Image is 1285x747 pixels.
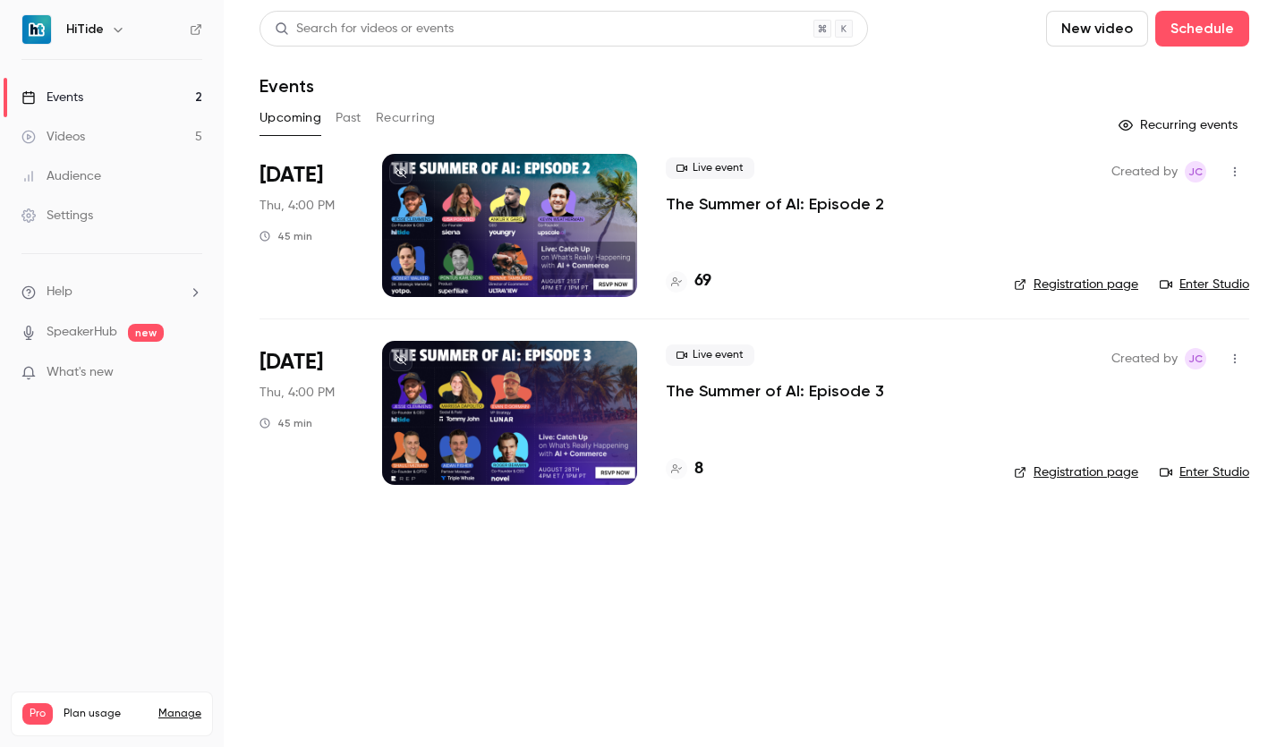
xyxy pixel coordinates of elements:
[275,20,454,38] div: Search for videos or events
[260,416,312,430] div: 45 min
[1160,276,1249,293] a: Enter Studio
[1014,463,1138,481] a: Registration page
[22,703,53,725] span: Pro
[260,348,323,377] span: [DATE]
[47,283,72,301] span: Help
[21,283,202,301] li: help-dropdown-opener
[694,269,711,293] h4: 69
[1155,11,1249,47] button: Schedule
[1160,463,1249,481] a: Enter Studio
[694,457,703,481] h4: 8
[1188,348,1203,369] span: JC
[260,75,314,97] h1: Events
[1111,111,1249,140] button: Recurring events
[128,324,164,342] span: new
[21,128,85,146] div: Videos
[260,161,323,190] span: [DATE]
[376,104,436,132] button: Recurring
[666,344,754,366] span: Live event
[47,323,117,342] a: SpeakerHub
[21,89,83,106] div: Events
[260,154,353,297] div: Aug 21 Thu, 4:00 PM (America/New York)
[260,384,335,402] span: Thu, 4:00 PM
[64,707,148,721] span: Plan usage
[22,15,51,44] img: HiTide
[260,341,353,484] div: Aug 28 Thu, 4:00 PM (America/New York)
[666,193,884,215] a: The Summer of AI: Episode 2
[158,707,201,721] a: Manage
[260,229,312,243] div: 45 min
[21,167,101,185] div: Audience
[21,207,93,225] div: Settings
[1111,348,1178,369] span: Created by
[47,363,114,382] span: What's new
[1046,11,1148,47] button: New video
[1185,161,1206,183] span: Jesse Clemmens
[1185,348,1206,369] span: Jesse Clemmens
[1188,161,1203,183] span: JC
[260,197,335,215] span: Thu, 4:00 PM
[666,157,754,179] span: Live event
[666,269,711,293] a: 69
[1014,276,1138,293] a: Registration page
[336,104,362,132] button: Past
[260,104,321,132] button: Upcoming
[666,457,703,481] a: 8
[66,21,104,38] h6: HiTide
[1111,161,1178,183] span: Created by
[666,380,884,402] a: The Summer of AI: Episode 3
[181,365,202,381] iframe: Noticeable Trigger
